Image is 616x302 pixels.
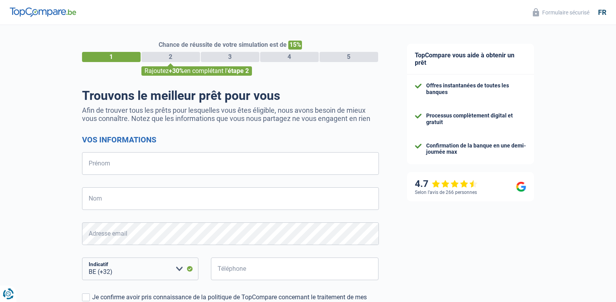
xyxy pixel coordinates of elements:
div: 5 [320,52,378,62]
div: 4 [260,52,319,62]
span: 15% [288,41,302,50]
div: Selon l’avis de 266 personnes [415,190,477,195]
div: Confirmation de la banque en une demi-journée max [426,142,526,156]
h1: Trouvons le meilleur prêt pour vous [82,88,379,103]
span: Chance de réussite de votre simulation est de [159,41,287,48]
span: +30% [169,67,184,75]
h2: Vos informations [82,135,379,144]
div: Processus complètement digital et gratuit [426,112,526,126]
div: 4.7 [415,178,478,190]
img: TopCompare Logo [10,7,76,17]
span: étape 2 [228,67,249,75]
input: 401020304 [211,258,379,280]
div: 2 [141,52,200,62]
p: Afin de trouver tous les prêts pour lesquelles vous êtes éligible, nous avons besoin de mieux vou... [82,106,379,123]
div: TopCompare vous aide à obtenir un prêt [407,44,534,75]
div: Rajoutez en complétant l' [141,66,252,76]
div: fr [598,8,606,17]
button: Formulaire sécurisé [528,6,594,19]
div: Offres instantanées de toutes les banques [426,82,526,96]
div: 1 [82,52,141,62]
div: 3 [201,52,259,62]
